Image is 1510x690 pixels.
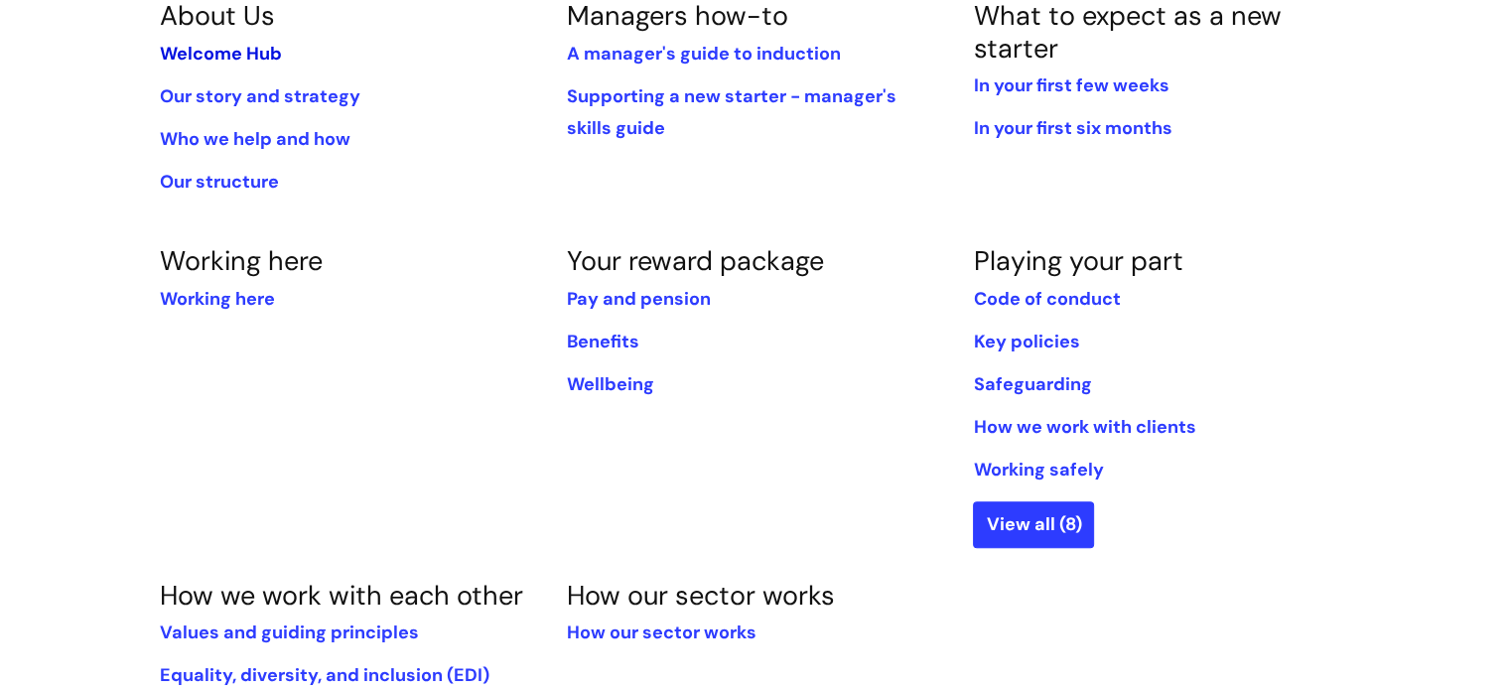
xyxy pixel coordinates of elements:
[160,127,350,151] a: Who we help and how
[160,578,523,613] a: How we work with each other
[973,116,1171,140] a: In your first six months
[160,287,275,311] a: Working here
[566,330,638,353] a: Benefits
[160,663,489,687] a: Equality, diversity, and inclusion (EDI)
[160,84,360,108] a: Our story and strategy
[973,73,1168,97] a: In your first few weeks
[566,42,840,66] a: A manager's guide to induction
[973,415,1195,439] a: How we work with clients
[160,42,282,66] a: Welcome Hub
[973,330,1079,353] a: Key policies
[160,243,323,278] a: Working here
[973,501,1094,547] a: View all (8)
[973,372,1091,396] a: Safeguarding
[566,84,895,140] a: Supporting a new starter - manager's skills guide
[566,372,653,396] a: Wellbeing
[566,287,710,311] a: Pay and pension
[566,578,834,613] a: How our sector works
[160,170,279,194] a: Our structure
[973,458,1103,482] a: Working safely
[160,621,419,644] a: Values and guiding principles
[566,243,823,278] a: Your reward package
[973,243,1182,278] a: Playing your part
[566,621,755,644] a: How our sector works
[973,287,1120,311] a: Code of conduct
